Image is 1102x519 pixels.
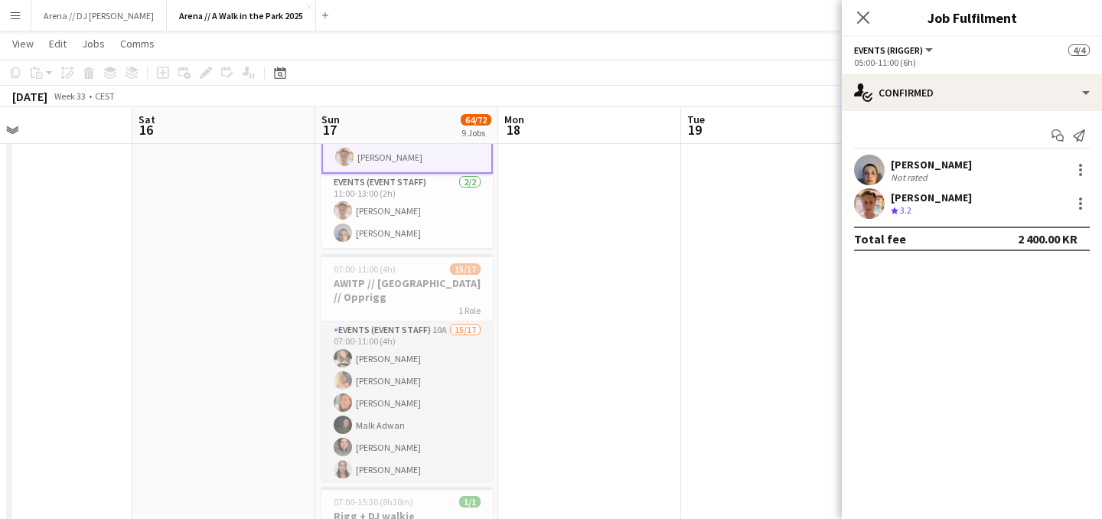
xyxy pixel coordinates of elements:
div: 9 Jobs [461,127,491,139]
span: 17 [319,121,340,139]
button: Arena // DJ [PERSON_NAME] [31,1,167,31]
div: [PERSON_NAME] [891,158,972,171]
a: View [6,34,40,54]
span: View [12,37,34,51]
span: Sat [139,113,155,126]
button: Arena // A Walk in the Park 2025 [167,1,316,31]
app-card-role: Events (Event Staff)2/211:00-13:00 (2h)[PERSON_NAME][PERSON_NAME] [321,174,493,248]
span: Sun [321,113,340,126]
span: Edit [49,37,67,51]
div: Not rated [891,171,931,183]
div: Confirmed [842,74,1102,111]
span: Comms [120,37,155,51]
app-job-card: 07:00-11:00 (4h)15/17AWITP // [GEOGRAPHIC_DATA] // Opprigg1 RoleEvents (Event Staff)10A15/1707:00... [321,254,493,481]
h3: AWITP // [GEOGRAPHIC_DATA] // Opprigg [321,276,493,304]
span: 64/72 [461,114,491,126]
div: CEST [95,90,115,102]
app-job-card: 05:00-13:00 (8h)4/4AWITP// Oslos // Rigg2 RolesEvents (Rigger)2/205:00-11:00 (6h)[PERSON_NAME][PE... [321,43,493,248]
span: Tue [687,113,705,126]
h3: Job Fulfilment [842,8,1102,28]
div: [PERSON_NAME] [891,191,972,204]
div: 05:00-11:00 (6h) [854,57,1090,68]
span: 07:00-11:00 (4h) [334,263,396,275]
div: [DATE] [12,89,47,104]
span: 1/1 [459,496,481,508]
span: 19 [685,121,705,139]
span: Jobs [82,37,105,51]
div: 2 400.00 KR [1018,231,1078,246]
span: Mon [504,113,524,126]
span: Events (Rigger) [854,44,923,56]
button: Events (Rigger) [854,44,935,56]
span: 18 [502,121,524,139]
span: Week 33 [51,90,89,102]
span: 1 Role [458,305,481,316]
span: 16 [136,121,155,139]
div: Total fee [854,231,906,246]
span: 3.2 [900,204,911,216]
span: 07:00-15:30 (8h30m) [334,496,413,508]
a: Jobs [76,34,111,54]
span: 15/17 [450,263,481,275]
a: Comms [114,34,161,54]
span: 4/4 [1068,44,1090,56]
a: Edit [43,34,73,54]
